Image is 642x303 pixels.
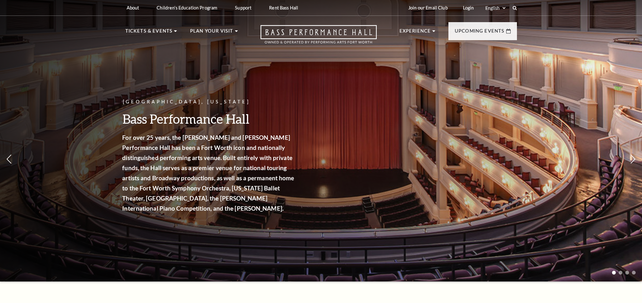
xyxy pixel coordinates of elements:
p: Plan Your Visit [190,27,233,39]
p: Children's Education Program [157,5,217,10]
p: Upcoming Events [455,27,505,39]
h3: Bass Performance Hall [123,111,297,127]
p: About [127,5,139,10]
p: Rent Bass Hall [269,5,298,10]
p: [GEOGRAPHIC_DATA], [US_STATE] [123,98,297,106]
p: Tickets & Events [125,27,173,39]
p: Support [235,5,251,10]
select: Select: [484,5,507,11]
p: Experience [399,27,431,39]
strong: For over 25 years, the [PERSON_NAME] and [PERSON_NAME] Performance Hall has been a Fort Worth ico... [123,134,295,212]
